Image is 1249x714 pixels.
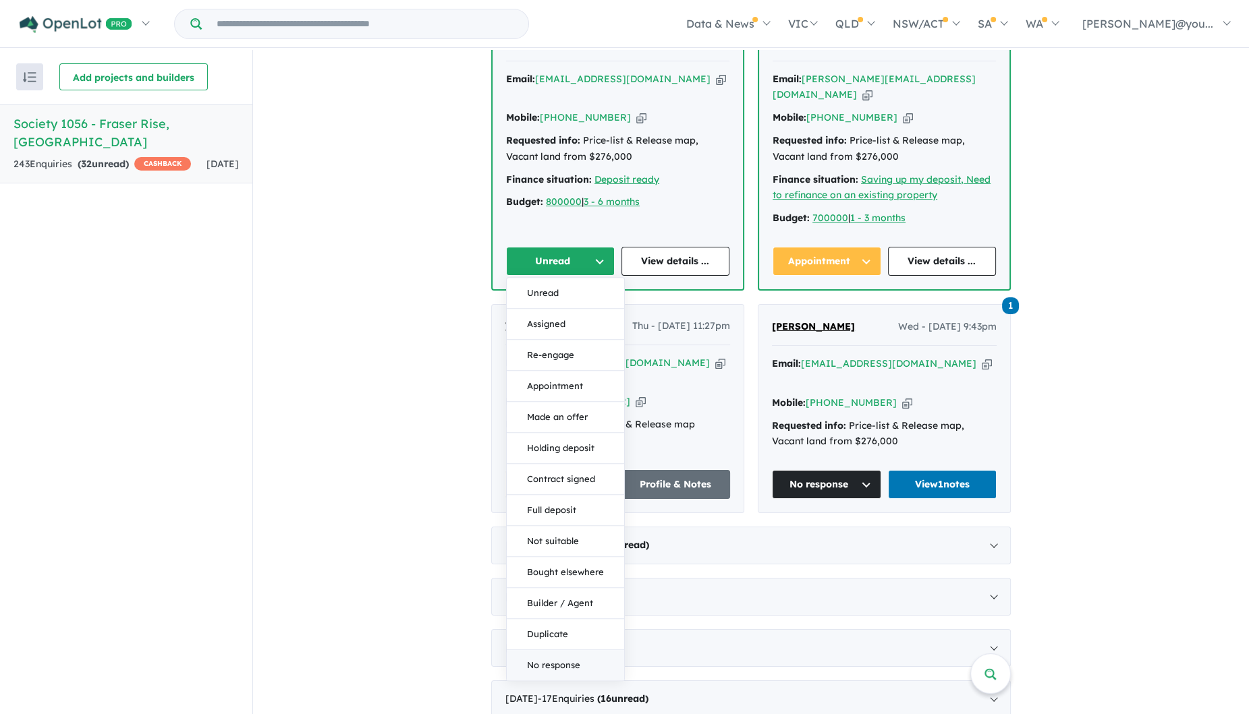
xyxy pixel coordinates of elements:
[507,526,624,557] button: Not suitable
[806,111,897,123] a: [PHONE_NUMBER]
[772,418,997,450] div: Price-list & Release map, Vacant land from $276,000
[773,212,810,224] strong: Budget:
[506,194,729,210] div: |
[507,464,624,495] button: Contract signed
[636,111,646,125] button: Copy
[773,73,802,85] strong: Email:
[505,320,587,332] span: Talent Maeresera
[507,340,624,371] button: Re-engage
[506,247,615,276] button: Unread
[862,88,872,102] button: Copy
[772,357,801,369] strong: Email:
[507,278,624,309] button: Unread
[20,16,132,33] img: Openlot PRO Logo White
[13,115,239,151] h5: Society 1056 - Fraser Rise , [GEOGRAPHIC_DATA]
[773,73,976,101] a: [PERSON_NAME][EMAIL_ADDRESS][DOMAIN_NAME]
[1002,297,1019,314] span: 1
[507,619,624,650] button: Duplicate
[584,196,640,208] a: 3 - 6 months
[806,396,897,409] a: [PHONE_NUMBER]
[772,319,855,335] a: [PERSON_NAME]
[505,357,534,369] strong: Email:
[772,320,855,332] span: [PERSON_NAME]
[773,247,881,276] button: Appointment
[506,173,592,185] strong: Finance situation:
[812,212,848,224] a: 700000
[716,72,726,86] button: Copy
[982,357,992,371] button: Copy
[507,650,624,680] button: No response
[59,63,208,90] button: Add projects and builders
[507,433,624,464] button: Holding deposit
[78,158,129,170] strong: ( unread)
[491,527,1011,564] div: [DATE]
[715,356,725,370] button: Copy
[506,134,580,146] strong: Requested info:
[506,196,543,208] strong: Budget:
[507,309,624,340] button: Assigned
[597,692,648,705] strong: ( unread)
[621,247,730,276] a: View details ...
[888,470,997,499] a: View1notes
[505,318,587,334] a: Talent Maeresera
[507,588,624,619] button: Builder / Agent
[773,133,996,165] div: Price-list & Release map, Vacant land from $276,000
[491,629,1011,667] div: [DATE]
[505,417,730,433] div: Price-list & Release map
[206,158,239,170] span: [DATE]
[507,402,624,433] button: Made an offer
[134,157,191,171] span: CASHBACK
[601,692,611,705] span: 16
[772,470,881,499] button: No response
[850,212,906,224] a: 1 - 3 months
[505,395,539,407] strong: Mobile:
[772,419,846,432] strong: Requested info:
[505,470,615,499] button: No response
[636,394,646,409] button: Copy
[902,396,912,410] button: Copy
[773,111,806,123] strong: Mobile:
[540,111,631,123] a: [PHONE_NUMBER]
[506,111,540,123] strong: Mobile:
[23,72,36,82] img: sort.svg
[535,73,711,85] a: [EMAIL_ADDRESS][DOMAIN_NAME]
[773,173,991,202] a: Saving up my deposit, Need to refinance on an existing property
[772,396,806,409] strong: Mobile:
[594,173,659,185] a: Deposit ready
[773,210,996,227] div: |
[505,418,580,430] strong: Requested info:
[81,158,92,170] span: 32
[773,173,858,185] strong: Finance situation:
[507,495,624,526] button: Full deposit
[507,371,624,402] button: Appointment
[546,196,582,208] a: 800000
[888,247,997,276] a: View details ...
[506,277,625,681] div: Unread
[204,9,526,38] input: Try estate name, suburb, builder or developer
[506,133,729,165] div: Price-list & Release map, Vacant land from $276,000
[506,73,535,85] strong: Email:
[632,318,730,334] span: Thu - [DATE] 11:27pm
[1002,296,1019,314] a: 1
[491,578,1011,616] div: [DATE]
[1082,17,1213,30] span: [PERSON_NAME]@you...
[538,692,648,705] span: - 17 Enquir ies
[621,470,731,499] a: Profile & Notes
[13,156,191,173] div: 243 Enquir ies
[507,557,624,588] button: Bought elsewhere
[898,319,997,335] span: Wed - [DATE] 9:43pm
[773,134,847,146] strong: Requested info:
[801,357,976,369] a: [EMAIL_ADDRESS][DOMAIN_NAME]
[903,111,913,125] button: Copy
